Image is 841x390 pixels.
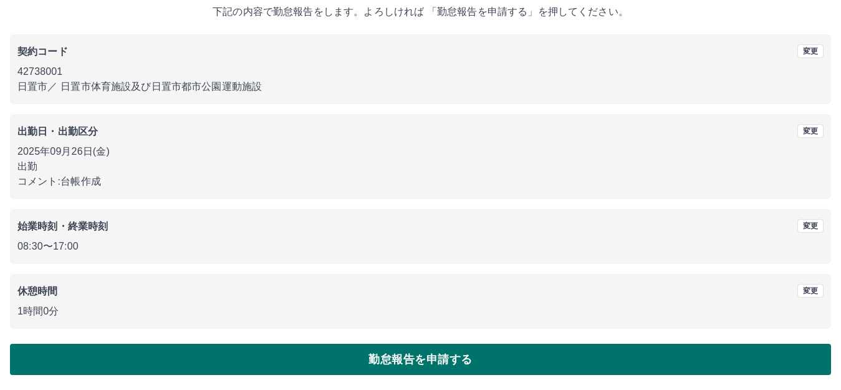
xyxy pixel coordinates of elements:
[17,64,824,79] p: 42738001
[10,4,831,19] p: 下記の内容で勤怠報告をします。よろしければ 「勤怠報告を申請する」を押してください。
[17,174,824,189] p: コメント: 台帳作成
[797,44,824,58] button: 変更
[17,239,824,254] p: 08:30 〜 17:00
[797,124,824,138] button: 変更
[17,286,58,296] b: 休憩時間
[17,79,824,94] p: 日置市 ／ 日置市体育施設及び日置市都市公園運動施設
[797,284,824,298] button: 変更
[10,344,831,375] button: 勤怠報告を申請する
[17,304,824,319] p: 1時間0分
[17,144,824,159] p: 2025年09月26日(金)
[17,46,68,57] b: 契約コード
[17,159,824,174] p: 出勤
[17,126,98,137] b: 出勤日・出勤区分
[17,221,108,232] b: 始業時刻・終業時刻
[797,219,824,233] button: 変更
